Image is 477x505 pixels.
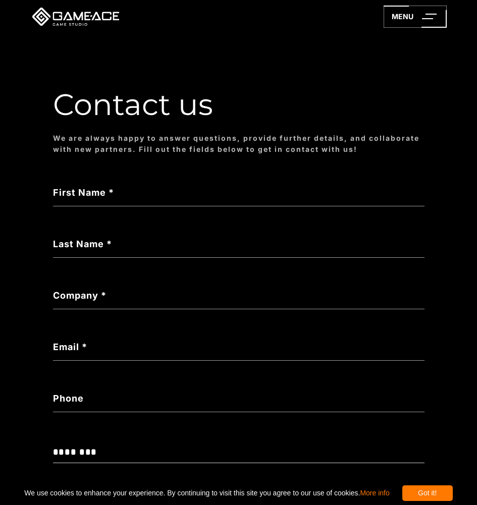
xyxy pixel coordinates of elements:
[360,489,389,497] a: More info
[53,133,425,154] div: We are always happy to answer questions, provide further details, and collaborate with new partne...
[53,237,425,251] label: Last Name *
[53,289,425,302] label: Company *
[24,485,389,501] span: We use cookies to enhance your experience. By continuing to visit this site you agree to our use ...
[384,6,447,28] a: menu
[53,186,425,199] label: First Name *
[53,88,425,121] h1: Contact us
[53,340,425,354] label: Email *
[53,391,425,405] label: Phone
[402,485,453,501] div: Got it!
